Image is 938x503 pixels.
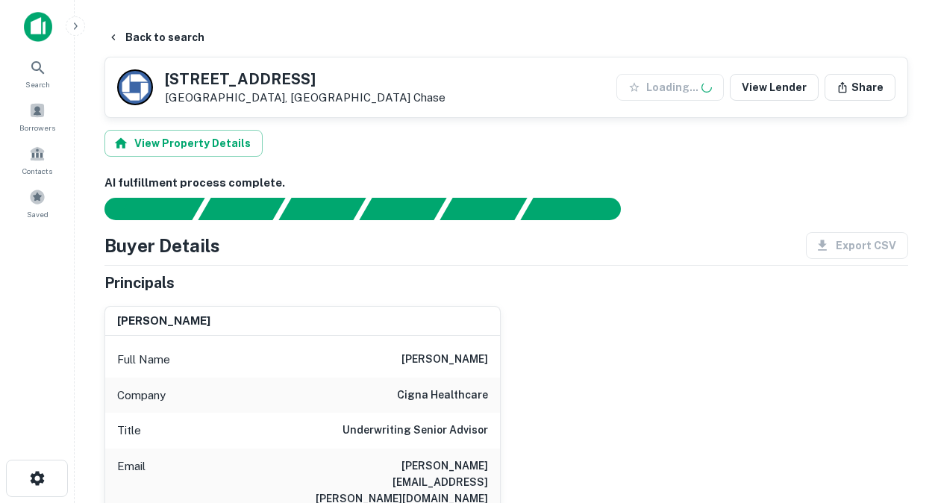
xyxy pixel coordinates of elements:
h6: cigna healthcare [397,387,488,404]
div: AI fulfillment process complete. [521,198,639,220]
p: Title [117,422,141,440]
div: Sending borrower request to AI... [87,198,198,220]
a: Saved [4,183,70,223]
a: Borrowers [4,96,70,137]
span: Search [25,78,50,90]
a: Contacts [4,140,70,180]
h6: [PERSON_NAME] [117,313,210,330]
span: Contacts [22,165,52,177]
iframe: Chat Widget [863,336,938,407]
h5: Principals [104,272,175,294]
h6: AI fulfillment process complete. [104,175,908,192]
button: Share [825,74,895,101]
h5: [STREET_ADDRESS] [165,72,445,87]
img: capitalize-icon.png [24,12,52,42]
button: View Property Details [104,130,263,157]
h6: Underwriting Senior Advisor [343,422,488,440]
div: Documents found, AI parsing details... [278,198,366,220]
a: Search [4,53,70,93]
span: Saved [27,208,49,220]
p: [GEOGRAPHIC_DATA], [GEOGRAPHIC_DATA] [165,91,445,104]
p: Full Name [117,351,170,369]
h4: Buyer Details [104,232,220,259]
div: Principals found, still searching for contact information. This may take time... [440,198,527,220]
h6: [PERSON_NAME] [401,351,488,369]
a: View Lender [730,74,819,101]
button: Back to search [101,24,210,51]
span: Borrowers [19,122,55,134]
p: Company [117,387,166,404]
div: Principals found, AI now looking for contact information... [359,198,446,220]
div: Your request is received and processing... [198,198,285,220]
a: Chase [413,91,445,104]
